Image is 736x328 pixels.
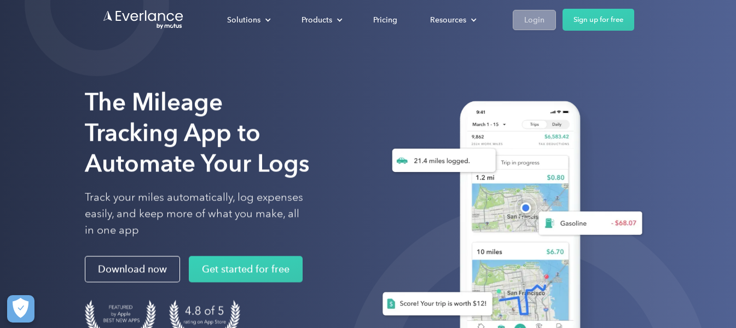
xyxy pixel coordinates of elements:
div: Products [302,13,332,27]
div: Solutions [216,10,280,30]
div: Products [291,10,351,30]
div: Solutions [227,13,260,27]
a: Download now [85,256,180,283]
p: Track your miles automatically, log expenses easily, and keep more of what you make, all in one app [85,189,304,239]
div: Resources [419,10,485,30]
a: Sign up for free [563,9,634,31]
a: Pricing [362,10,408,30]
div: Login [524,13,544,27]
strong: The Mileage Tracking App to Automate Your Logs [85,88,310,178]
div: Resources [430,13,466,27]
a: Get started for free [189,256,303,283]
button: Cookies Settings [7,295,34,323]
a: Login [513,10,556,30]
a: Go to homepage [102,9,184,30]
div: Pricing [373,13,397,27]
